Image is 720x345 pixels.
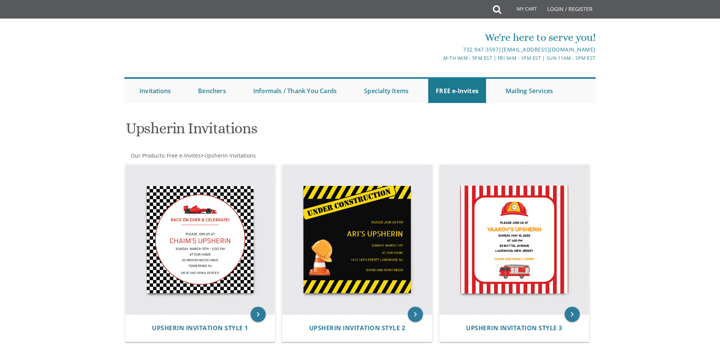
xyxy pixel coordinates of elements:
[126,120,434,142] h1: Upsherin Invitations
[309,324,406,332] span: Upsherin Invitation Style 2
[152,324,248,332] span: Upsherin Invitation Style 1
[166,152,201,159] a: Free e-Invites
[463,46,499,53] a: 732.947.3597
[125,165,275,315] img: Upsherin Invitation Style 1
[466,325,562,332] a: Upsherin Invitation Style 3
[246,79,344,103] a: Informals / Thank You Cards
[190,79,234,103] a: Benchers
[502,46,596,53] a: [EMAIL_ADDRESS][DOMAIN_NAME]
[500,1,542,20] a: My Cart
[132,79,178,103] a: Invitations
[204,152,256,159] span: Upsherin Invitations
[440,165,589,315] img: Upsherin Invitation Style 3
[356,79,416,103] a: Specialty Items
[282,165,432,315] img: Upsherin Invitation Style 2
[565,307,580,322] a: keyboard_arrow_right
[124,152,360,159] div: :
[282,54,596,62] div: M-Th 9am - 5pm EST | Fri 9am - 1pm EST | Sun 11am - 3pm EST
[282,45,596,54] div: |
[167,152,201,159] span: Free e-Invites
[251,307,266,322] a: keyboard_arrow_right
[152,325,248,332] a: Upsherin Invitation Style 1
[408,307,423,322] a: keyboard_arrow_right
[282,30,596,45] div: We're here to serve you!
[466,324,562,332] span: Upsherin Invitation Style 3
[309,325,406,332] a: Upsherin Invitation Style 2
[498,79,561,103] a: Mailing Services
[130,152,164,159] a: Our Products
[204,152,256,159] a: Upsherin Invitations
[428,79,486,103] a: FREE e-Invites
[201,152,256,159] span: >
